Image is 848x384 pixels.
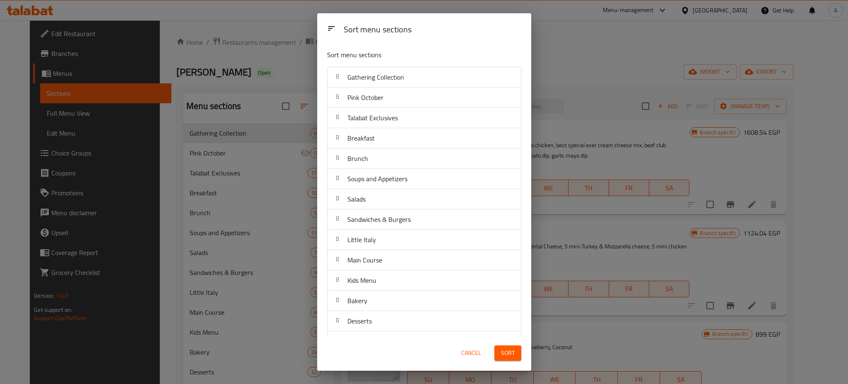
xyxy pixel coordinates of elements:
[328,250,521,270] div: Main Course
[347,274,376,287] span: Kids Menu
[347,112,398,124] span: Talabat Exclusives
[347,91,383,104] span: Pink October
[328,108,521,128] div: Talabat Exclusives
[347,315,372,327] span: Desserts
[461,348,481,358] span: Cancel
[347,132,375,144] span: Breakfast
[501,348,515,358] span: Sort
[347,152,368,165] span: Brunch
[458,345,484,361] button: Cancel
[328,270,521,291] div: Kids Menu
[328,128,521,148] div: Breakfast
[328,148,521,169] div: Brunch
[328,311,521,331] div: Desserts
[327,50,481,60] p: Sort menu sections
[328,169,521,189] div: Soups and Appetizers
[347,335,389,348] span: Full Size Cakes
[347,294,367,307] span: Bakery
[328,291,521,311] div: Bakery
[340,21,525,39] div: Sort menu sections
[328,189,521,209] div: Salads
[347,173,407,185] span: Soups and Appetizers
[328,87,521,108] div: Pink October
[328,209,521,230] div: Sandwiches & Burgers
[347,213,411,226] span: Sandwiches & Burgers
[328,331,521,352] div: Full Size Cakes
[347,193,366,205] span: Salads
[347,254,382,266] span: Main Course
[347,71,404,83] span: Gathering Collection
[328,67,521,87] div: Gathering Collection
[494,345,521,361] button: Sort
[328,230,521,250] div: Little Italy
[347,233,376,246] span: Little Italy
